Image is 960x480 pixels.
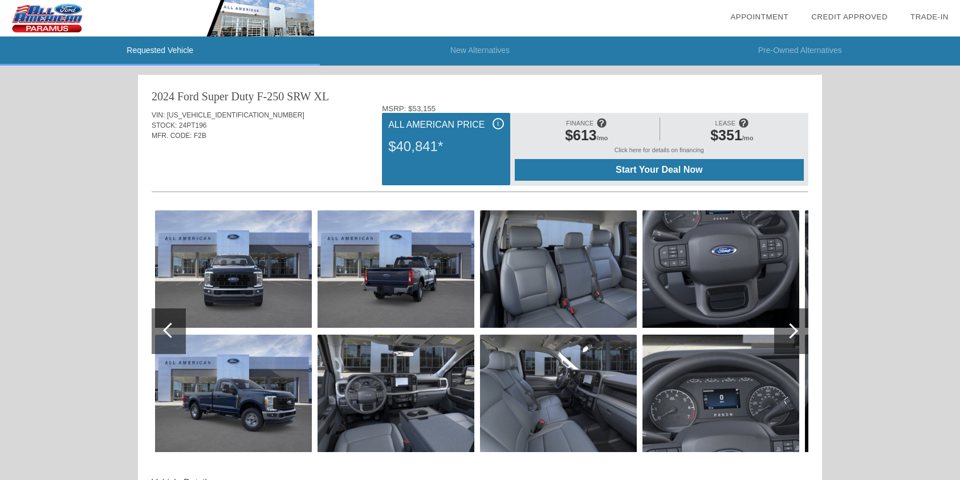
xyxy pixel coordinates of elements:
[179,121,207,129] span: 24PT196
[388,132,503,161] div: $40,841*
[155,210,312,328] img: 6.jpg
[314,88,329,104] div: XL
[715,120,735,127] span: LEASE
[480,210,637,328] img: 10.jpg
[642,335,799,452] img: 13.jpg
[152,111,165,119] span: VIN:
[666,127,798,147] div: /mo
[642,210,799,328] img: 12.jpg
[152,121,177,129] span: STOCK:
[640,36,960,66] li: Pre-Owned Alternatives
[520,127,653,147] div: /mo
[910,13,949,21] a: Trade-In
[152,88,311,104] div: 2024 Ford Super Duty F-250 SRW
[480,335,637,452] img: 11.jpg
[152,132,192,140] span: MFR. CODE:
[497,120,499,128] span: i
[152,158,808,176] div: Quoted on [DATE] 2:11:14 PM
[320,36,640,66] li: New Alternatives
[194,132,206,140] span: F2B
[529,165,790,175] span: Start Your Deal Now
[318,210,474,328] img: 8.jpg
[382,104,808,113] div: MSRP: $53,155
[565,127,597,143] span: $613
[515,147,804,159] div: Click here for details on financing
[388,118,503,132] div: All American Price
[155,335,312,452] img: 7.jpg
[811,13,888,21] a: Credit Approved
[566,120,593,127] span: FINANCE
[730,13,788,21] a: Appointment
[318,335,474,452] img: 9.jpg
[710,127,742,143] span: $351
[167,111,304,119] span: [US_VEHICLE_IDENTIFICATION_NUMBER]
